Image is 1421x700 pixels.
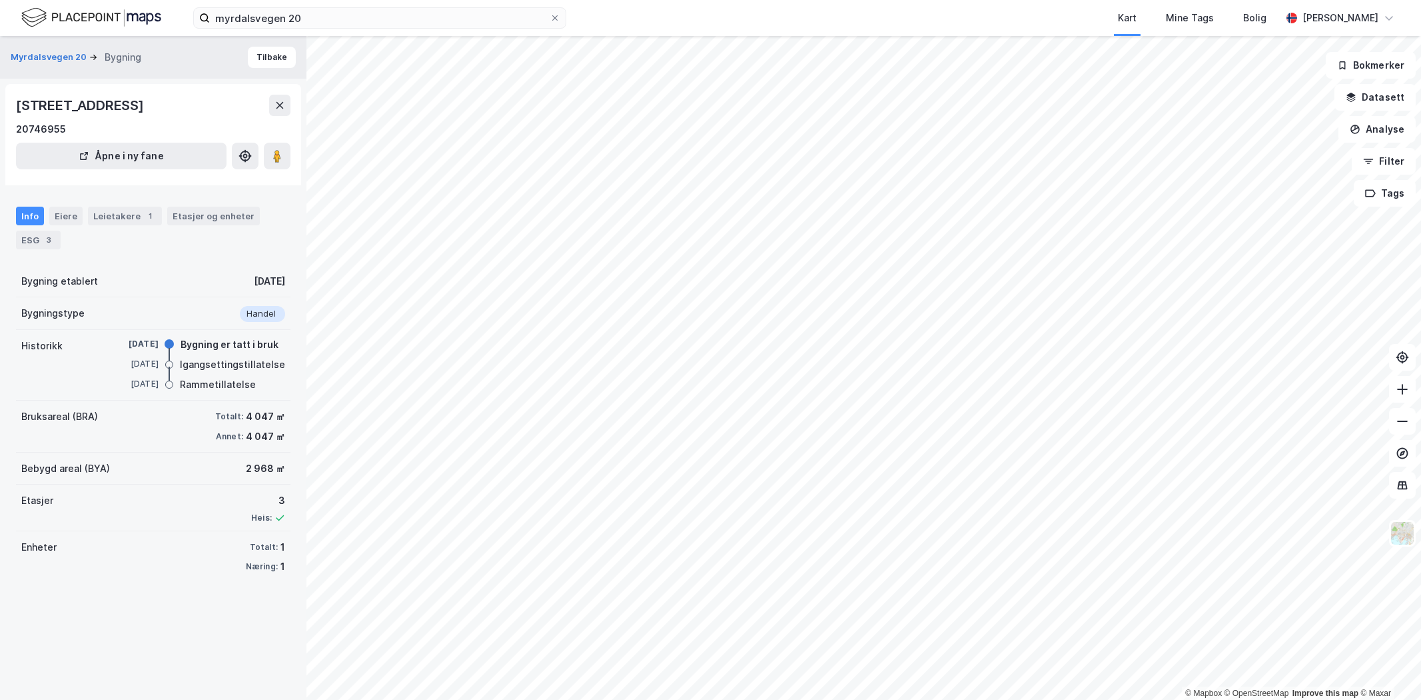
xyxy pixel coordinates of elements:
div: [DATE] [105,338,159,350]
input: Søk på adresse, matrikkel, gårdeiere, leietakere eller personer [210,8,550,28]
div: 1 [280,559,285,575]
div: Bygning [105,49,141,65]
div: Etasjer [21,493,53,509]
div: 1 [143,209,157,223]
iframe: Chat Widget [1354,636,1421,700]
div: Historikk [21,338,63,354]
div: Bygningstype [21,305,85,321]
div: Info [16,207,44,225]
div: 2 968 ㎡ [246,461,285,477]
button: Åpne i ny fane [16,143,227,169]
div: Etasjer og enheter [173,210,254,222]
div: Enheter [21,539,57,555]
div: Bebygd areal (BYA) [21,461,110,477]
div: Bygning er tatt i bruk [181,337,278,353]
div: [DATE] [254,273,285,289]
div: Bruksareal (BRA) [21,409,98,425]
div: 20746955 [16,121,66,137]
div: 3 [42,233,55,247]
div: [DATE] [105,358,159,370]
div: 4 047 ㎡ [246,429,285,445]
div: Mine Tags [1166,10,1214,26]
button: Tilbake [248,47,296,68]
div: Eiere [49,207,83,225]
div: [STREET_ADDRESS] [16,95,147,116]
div: 4 047 ㎡ [246,409,285,425]
button: Datasett [1334,84,1416,111]
div: [PERSON_NAME] [1302,10,1378,26]
div: Leietakere [88,207,162,225]
div: 3 [251,493,285,509]
button: Analyse [1338,116,1416,143]
div: Næring: [246,561,278,572]
div: Totalt: [250,542,278,553]
button: Filter [1352,148,1416,175]
div: 1 [280,539,285,555]
div: Bolig [1243,10,1266,26]
div: [DATE] [105,378,159,390]
button: Tags [1354,180,1416,207]
button: Bokmerker [1326,52,1416,79]
div: Bygning etablert [21,273,98,289]
div: Rammetillatelse [180,377,256,393]
div: Kart [1118,10,1137,26]
a: Improve this map [1292,689,1358,698]
div: Kontrollprogram for chat [1354,636,1421,700]
div: Annet: [216,431,243,442]
a: Mapbox [1185,689,1222,698]
img: Z [1390,521,1415,546]
div: Totalt: [215,411,243,422]
button: Myrdalsvegen 20 [11,51,89,64]
div: ESG [16,231,61,249]
img: logo.f888ab2527a4732fd821a326f86c7f29.svg [21,6,161,29]
a: OpenStreetMap [1224,689,1289,698]
div: Heis: [251,513,272,523]
div: Igangsettingstillatelse [180,357,285,373]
